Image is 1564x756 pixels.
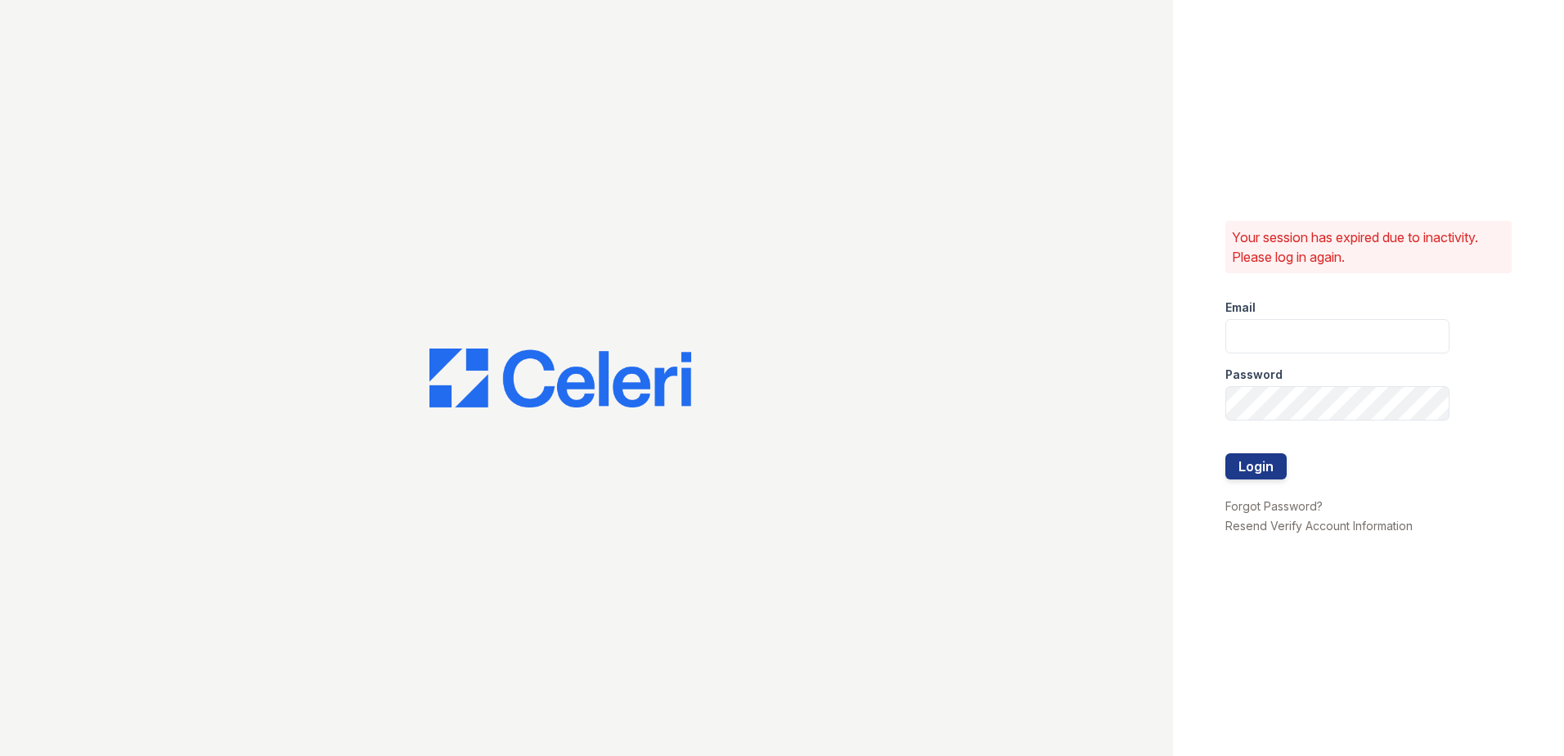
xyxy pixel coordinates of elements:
[1232,227,1505,267] p: Your session has expired due to inactivity. Please log in again.
[1225,453,1287,479] button: Login
[429,349,691,407] img: CE_Logo_Blue-a8612792a0a2168367f1c8372b55b34899dd931a85d93a1a3d3e32e68fde9ad4.png
[1225,299,1256,316] label: Email
[1225,367,1283,383] label: Password
[1225,519,1413,533] a: Resend Verify Account Information
[1225,499,1323,513] a: Forgot Password?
